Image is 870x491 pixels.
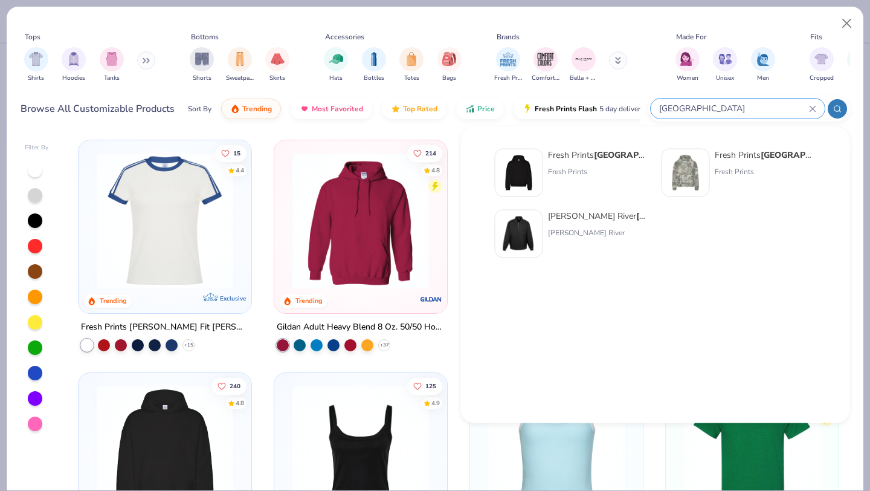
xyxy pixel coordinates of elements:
button: Close [836,12,859,35]
div: Fresh Prints [548,166,649,177]
img: Women Image [680,52,694,66]
img: Hats Image [329,52,343,66]
span: Men [757,74,769,83]
button: filter button [494,47,522,83]
button: Like [216,145,247,161]
div: Made For [676,31,706,42]
img: Sweatpants Image [233,52,246,66]
div: filter for Bottles [362,47,386,83]
div: filter for Women [675,47,700,83]
button: filter button [265,47,289,83]
img: TopRated.gif [391,104,401,114]
button: filter button [62,47,86,83]
button: filter button [713,47,737,83]
img: Hoodies Image [67,52,80,66]
button: Like [212,377,247,394]
img: Gildan logo [419,287,443,311]
div: filter for Skirts [265,47,289,83]
div: Filter By [25,143,49,152]
img: flash.gif [523,104,532,114]
button: filter button [532,47,559,83]
div: 4.4 [236,166,245,175]
span: Fresh Prints [494,74,522,83]
img: 91acfc32-fd48-4d6b-bdad-a4c1a30ac3fc [500,154,538,192]
div: 4.8 [236,398,245,408]
div: filter for Tanks [100,47,124,83]
span: Skirts [269,74,285,83]
img: trending.gif [230,104,240,114]
button: filter button [324,47,348,83]
div: filter for Men [751,47,775,83]
button: filter button [675,47,700,83]
img: 28bc0d45-805b-48d6-b7de-c789025e6b70 [667,154,704,192]
strong: [GEOGRAPHIC_DATA] [594,149,685,161]
button: filter button [810,47,834,83]
div: Brands [497,31,520,42]
div: filter for Shorts [190,47,214,83]
button: filter button [570,47,598,83]
div: [PERSON_NAME] River Flight Jacket [548,210,649,223]
img: Bella + Canvas Image [575,50,593,68]
span: Hoodies [62,74,85,83]
div: filter for Fresh Prints [494,47,522,83]
div: filter for Shirts [24,47,48,83]
img: Fresh Prints Image [499,50,517,68]
div: filter for Hats [324,47,348,83]
img: Comfort Colors Image [536,50,555,68]
span: Comfort Colors [532,74,559,83]
span: + 37 [380,342,389,349]
img: 2444ab62-1bd3-4ead-81c3-5d571f15989c [500,215,538,253]
button: filter button [362,47,386,83]
div: [PERSON_NAME] River [548,227,649,238]
div: Accessories [325,31,364,42]
div: Fresh Prints [PERSON_NAME] Fit [PERSON_NAME] Shirt with Stripes [81,320,249,335]
span: Exclusive [220,294,246,302]
span: 5 day delivery [599,102,644,116]
button: filter button [100,47,124,83]
div: 4.8 [431,166,440,175]
strong: [GEOGRAPHIC_DATA] [761,149,852,161]
img: Shorts Image [195,52,209,66]
div: Fresh Prints [715,166,816,177]
button: filter button [751,47,775,83]
button: Top Rated [382,99,446,119]
div: Gildan Adult Heavy Blend 8 Oz. 50/50 Hooded Sweatshirt [277,320,445,335]
span: 125 [425,383,436,389]
button: filter button [399,47,424,83]
span: + 15 [184,342,193,349]
button: Fresh Prints Flash5 day delivery [514,99,653,119]
span: Shorts [193,74,211,83]
span: 15 [234,150,241,156]
img: Totes Image [405,52,418,66]
img: 01756b78-01f6-4cc6-8d8a-3c30c1a0c8ac [286,152,435,289]
img: Cropped Image [814,52,828,66]
div: Sort By [188,103,211,114]
span: Totes [404,74,419,83]
input: Try "T-Shirt" [658,102,809,115]
span: Women [677,74,698,83]
span: Top Rated [403,104,437,114]
span: Most Favorited [312,104,363,114]
img: Bags Image [442,52,456,66]
div: 4.9 [431,398,440,408]
span: Sweatpants [226,74,254,83]
div: filter for Hoodies [62,47,86,83]
div: filter for Bella + Canvas [570,47,598,83]
span: Hats [329,74,343,83]
button: Most Favorited [291,99,372,119]
span: Cropped [810,74,834,83]
span: Tanks [104,74,120,83]
button: filter button [437,47,462,83]
div: filter for Unisex [713,47,737,83]
button: filter button [24,47,48,83]
button: Like [407,145,442,161]
img: Bottles Image [367,52,381,66]
img: a164e800-7022-4571-a324-30c76f641635 [435,152,584,289]
div: filter for Totes [399,47,424,83]
span: Price [477,104,495,114]
span: Bella + Canvas [570,74,598,83]
div: Fresh Prints Heavyweight Hoodie [548,149,649,161]
img: most_fav.gif [300,104,309,114]
span: Shirts [28,74,44,83]
button: Trending [221,99,281,119]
